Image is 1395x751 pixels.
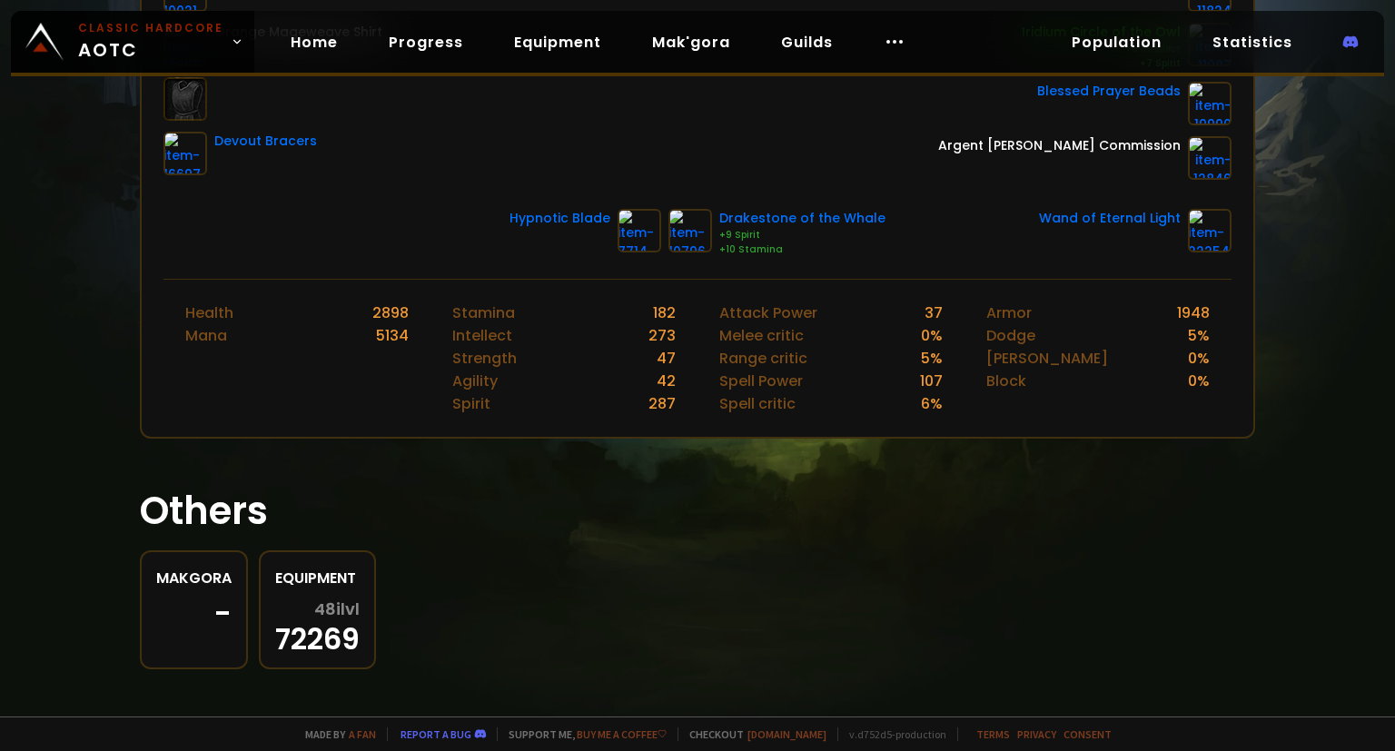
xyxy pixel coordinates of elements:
[1198,24,1307,61] a: Statistics
[374,24,478,61] a: Progress
[719,228,885,242] div: +9 Spirit
[986,301,1032,324] div: Armor
[921,347,943,370] div: 5 %
[452,324,512,347] div: Intellect
[11,11,254,73] a: Classic HardcoreAOTC
[747,727,826,741] a: [DOMAIN_NAME]
[976,727,1010,741] a: Terms
[452,347,517,370] div: Strength
[78,20,223,64] span: AOTC
[156,567,232,589] div: Makgora
[767,24,847,61] a: Guilds
[1057,24,1176,61] a: Population
[719,370,803,392] div: Spell Power
[986,347,1108,370] div: [PERSON_NAME]
[657,347,676,370] div: 47
[275,567,360,589] div: Equipment
[638,24,745,61] a: Mak'gora
[185,301,233,324] div: Health
[719,324,804,347] div: Melee critic
[719,242,885,257] div: +10 Stamina
[1188,209,1232,252] img: item-22254
[920,370,943,392] div: 107
[938,136,1181,155] div: Argent [PERSON_NAME] Commission
[657,370,676,392] div: 42
[618,209,661,252] img: item-7714
[1188,324,1210,347] div: 5 %
[452,370,498,392] div: Agility
[349,727,376,741] a: a fan
[497,727,667,741] span: Support me,
[719,392,796,415] div: Spell critic
[1039,209,1181,228] div: Wand of Eternal Light
[921,392,943,415] div: 6 %
[78,20,223,36] small: Classic Hardcore
[185,324,227,347] div: Mana
[156,600,232,627] div: -
[1188,82,1232,125] img: item-19990
[276,24,352,61] a: Home
[837,727,946,741] span: v. d752d5 - production
[314,600,360,618] span: 48 ilvl
[719,347,807,370] div: Range critic
[1037,82,1181,101] div: Blessed Prayer Beads
[163,132,207,175] img: item-16697
[668,209,712,252] img: item-10796
[510,209,610,228] div: Hypnotic Blade
[678,727,826,741] span: Checkout
[1017,727,1056,741] a: Privacy
[140,550,248,669] a: Makgora-
[452,301,515,324] div: Stamina
[925,301,943,324] div: 37
[372,301,409,324] div: 2898
[259,550,376,669] a: Equipment48ilvl72269
[986,370,1026,392] div: Block
[1188,136,1232,180] img: item-12846
[214,132,317,151] div: Devout Bracers
[577,727,667,741] a: Buy me a coffee
[1188,347,1210,370] div: 0 %
[1064,727,1112,741] a: Consent
[648,392,676,415] div: 287
[653,301,676,324] div: 182
[648,324,676,347] div: 273
[140,482,1256,539] h1: Others
[921,324,943,347] div: 0 %
[1177,301,1210,324] div: 1948
[719,209,885,228] div: Drakestone of the Whale
[986,324,1035,347] div: Dodge
[1188,370,1210,392] div: 0 %
[275,600,360,653] div: 72269
[500,24,616,61] a: Equipment
[719,301,817,324] div: Attack Power
[401,727,471,741] a: Report a bug
[294,727,376,741] span: Made by
[452,392,490,415] div: Spirit
[376,324,409,347] div: 5134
